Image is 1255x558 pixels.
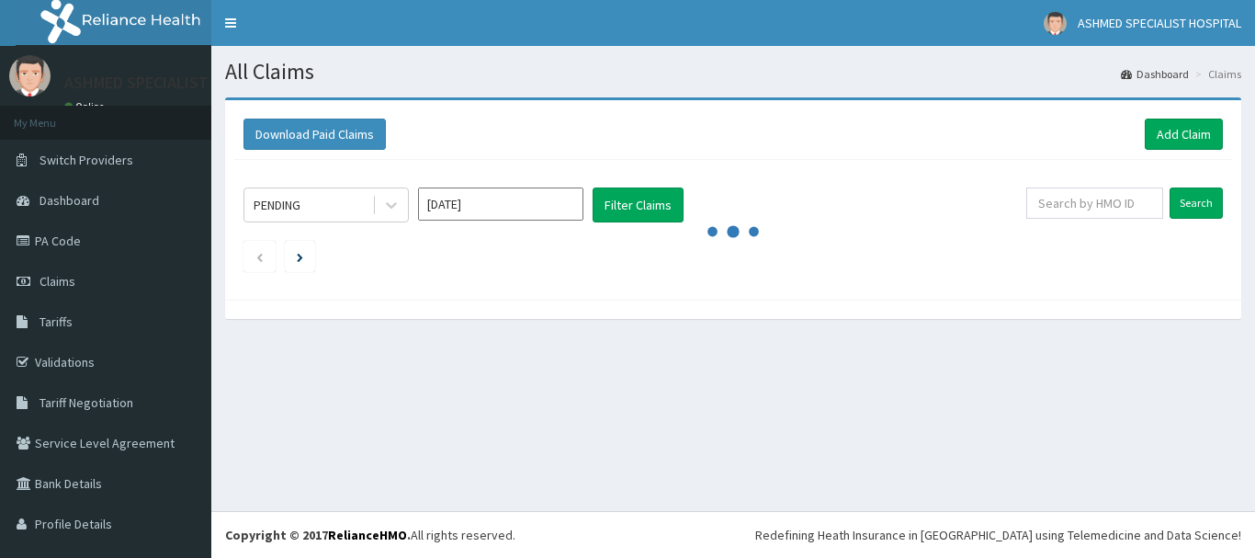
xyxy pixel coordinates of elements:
[1170,188,1223,219] input: Search
[40,394,133,411] span: Tariff Negotiation
[1044,12,1067,35] img: User Image
[328,527,407,543] a: RelianceHMO
[1191,66,1241,82] li: Claims
[9,55,51,97] img: User Image
[1078,15,1241,31] span: ASHMED SPECIALIST HOSPITAL
[40,273,75,290] span: Claims
[1145,119,1223,150] a: Add Claim
[755,526,1241,544] div: Redefining Heath Insurance in [GEOGRAPHIC_DATA] using Telemedicine and Data Science!
[255,248,264,265] a: Previous page
[225,527,411,543] strong: Copyright © 2017 .
[40,192,99,209] span: Dashboard
[40,152,133,168] span: Switch Providers
[254,196,300,214] div: PENDING
[225,60,1241,84] h1: All Claims
[593,188,684,222] button: Filter Claims
[418,188,583,221] input: Select Month and Year
[64,100,108,113] a: Online
[64,74,284,91] p: ASHMED SPECIALIST HOSPITAL
[297,248,303,265] a: Next page
[243,119,386,150] button: Download Paid Claims
[706,204,761,259] svg: audio-loading
[1121,66,1189,82] a: Dashboard
[211,511,1255,558] footer: All rights reserved.
[1026,188,1163,219] input: Search by HMO ID
[40,313,73,330] span: Tariffs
